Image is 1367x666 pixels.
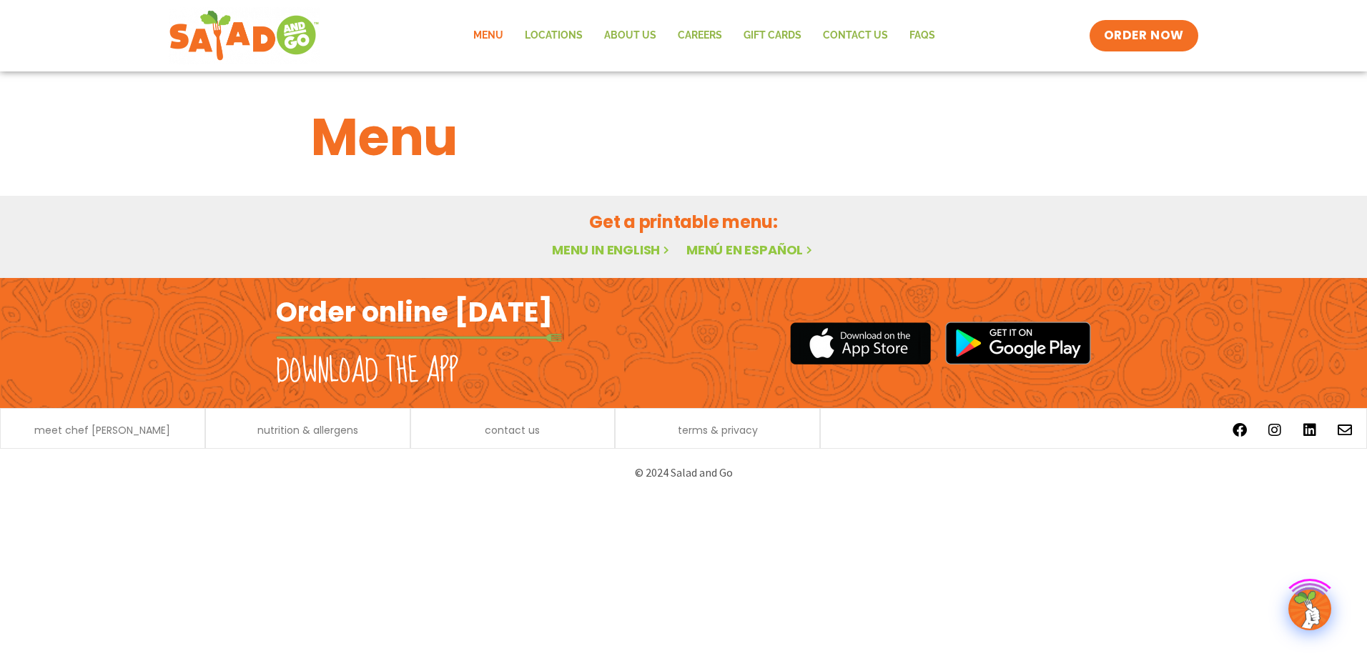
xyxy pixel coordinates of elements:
[283,463,1084,482] p: © 2024 Salad and Go
[593,19,667,52] a: About Us
[899,19,946,52] a: FAQs
[667,19,733,52] a: Careers
[485,425,540,435] a: contact us
[169,7,320,64] img: new-SAG-logo-768×292
[552,241,672,259] a: Menu in English
[276,294,553,329] h2: Order online [DATE]
[276,334,562,342] img: fork
[514,19,593,52] a: Locations
[686,241,815,259] a: Menú en español
[276,352,458,392] h2: Download the app
[790,320,931,367] img: appstore
[733,19,812,52] a: GIFT CARDS
[812,19,899,52] a: Contact Us
[34,425,170,435] a: meet chef [PERSON_NAME]
[311,99,1056,176] h1: Menu
[945,322,1091,364] img: google_play
[463,19,946,52] nav: Menu
[311,209,1056,234] h2: Get a printable menu:
[257,425,358,435] a: nutrition & allergens
[1090,20,1198,51] a: ORDER NOW
[678,425,758,435] a: terms & privacy
[1104,27,1184,44] span: ORDER NOW
[463,19,514,52] a: Menu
